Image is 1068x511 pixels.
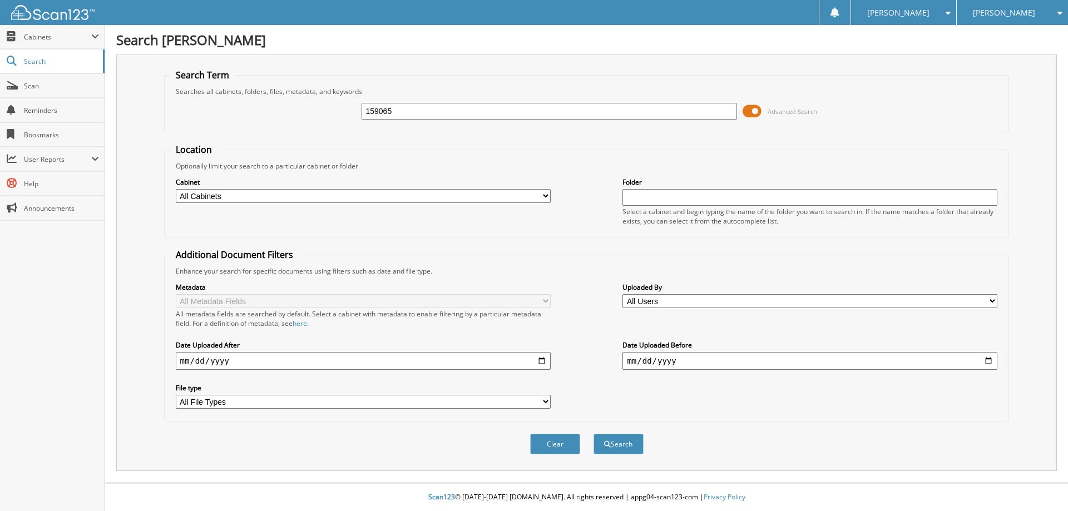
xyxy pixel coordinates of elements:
span: Reminders [24,106,99,115]
span: Scan123 [428,492,455,502]
span: Search [24,57,97,66]
div: Optionally limit your search to a particular cabinet or folder [170,161,1003,171]
label: Cabinet [176,177,551,187]
label: Uploaded By [622,282,997,292]
button: Clear [530,434,580,454]
legend: Additional Document Filters [170,249,299,261]
span: Cabinets [24,32,91,42]
img: scan123-logo-white.svg [11,5,95,20]
a: Privacy Policy [704,492,745,502]
div: Enhance your search for specific documents using filters such as date and file type. [170,266,1003,276]
label: Folder [622,177,997,187]
input: start [176,352,551,370]
div: Select a cabinet and begin typing the name of the folder you want to search in. If the name match... [622,207,997,226]
span: [PERSON_NAME] [973,9,1035,16]
button: Search [594,434,644,454]
label: File type [176,383,551,393]
div: © [DATE]-[DATE] [DOMAIN_NAME]. All rights reserved | appg04-scan123-com | [105,484,1068,511]
span: User Reports [24,155,91,164]
legend: Search Term [170,69,235,81]
label: Date Uploaded After [176,340,551,350]
span: Announcements [24,204,99,213]
div: All metadata fields are searched by default. Select a cabinet with metadata to enable filtering b... [176,309,551,328]
input: end [622,352,997,370]
span: Help [24,179,99,188]
div: Searches all cabinets, folders, files, metadata, and keywords [170,87,1003,96]
label: Metadata [176,282,551,292]
label: Date Uploaded Before [622,340,997,350]
span: Scan [24,81,99,91]
a: here [293,319,307,328]
span: Bookmarks [24,130,99,140]
h1: Search [PERSON_NAME] [116,31,1057,49]
span: Advanced Search [768,107,817,116]
iframe: Chat Widget [1012,458,1068,511]
span: [PERSON_NAME] [867,9,929,16]
legend: Location [170,143,217,156]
